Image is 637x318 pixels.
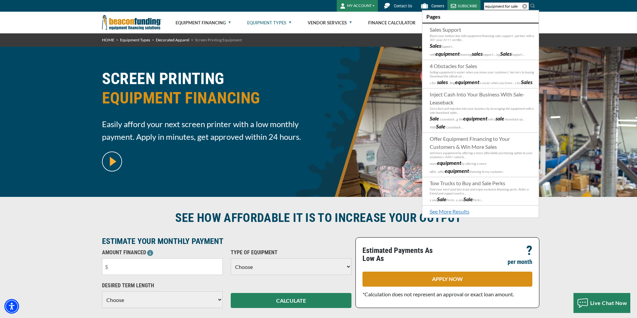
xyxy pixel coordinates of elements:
img: video modal pop-up play button [102,151,122,172]
a: Equipment Types [247,12,291,33]
p: y and Perks...y and Perks ... [430,195,535,203]
span: Screen Printing Equipment [195,37,242,42]
a: APPLY NOW [362,272,532,287]
b: Sales [430,42,441,49]
p: more by offering a more affor...offer financing to my customer... [430,159,535,175]
span: EQUIPMENT FINANCING [102,88,315,108]
p: Selling equipment is easier when you know your customers’ barriers to buying. Download the eBook ... [430,70,535,78]
span: Offer Equipment Financing to Your Customers & Win More Sales [430,135,510,150]
p: Get a fast cash injection into your business by leveraging the equipment with a sale-leaseback op... [430,106,535,114]
a: Equipment Types [120,37,150,42]
span: Sales Support [430,26,461,33]
b: Sale [437,196,446,202]
p: Support... with financing support–...ing Support ... [430,42,535,58]
span: 4 Obstacles for Sales [430,63,477,69]
p: TYPE OF EQUIPMENT [231,249,351,257]
button: Live Chat Now [573,293,631,313]
input: $ [102,258,223,275]
a: Finance Calculator [368,12,416,33]
span: Live Chat Now [590,300,627,306]
b: Sale [463,196,473,202]
b: Sale [436,123,445,129]
b: equipment [437,160,461,166]
p: AMOUNT FINANCED [102,249,223,257]
p: ? [526,247,532,255]
b: Sales [521,79,532,85]
p: Boost your bottom line with equipment financing sales support– partner with a 30+ year A+++ certi... [430,34,535,42]
b: sales [472,50,483,57]
img: Beacon Funding Corporation logo [102,12,162,33]
b: sale [496,115,504,121]
p: ESTIMATE YOUR MONTHLY PAYMENT [102,237,351,245]
h2: SEE HOW AFFORDABLE IT IS TO INCREASE YOUR OUTPUT [102,210,535,226]
a: Decorated Apparel [156,37,189,42]
p: Estimated Payments As Low As [362,247,443,263]
a: Clear search text [522,4,527,9]
li: Pages [422,10,539,23]
b: equipment [455,79,480,85]
p: per month [508,258,532,266]
button: CALCULATE [231,293,351,308]
b: sales [437,79,448,85]
p: s-for- ...lling is easier when you know ...s for ... [430,78,535,86]
p: Sell more equipment by offering a more affordable purchasing option to your customers. AAA+ rated... [430,151,535,159]
img: Search [530,3,535,8]
p: -Leaseback...g the with a -leaseback op... With -Leaseback ... [430,114,535,130]
b: equipment [435,50,460,57]
span: *Calculation does not represent an approval or exact loan amount. [362,291,514,297]
p: Find your next used tow truck and enjoy exclusive financing perks. Refer a friend and support eac... [430,187,535,195]
a: See More Results [430,208,469,215]
a: Vendor Services [308,12,352,33]
p: DESIRED TERM LENGTH [102,282,223,290]
b: Sale [430,115,439,121]
span: Contact Us [394,4,412,8]
b: Sales [500,50,512,57]
a: HOME [102,37,114,42]
span: Tow Trucks to Buy and Sale Perks [430,180,505,186]
span: Easily afford your next screen printer with a low monthly payment. Apply in minutes, get approved... [102,118,315,143]
span: Inject Cash Into Your Business With Sale-Leaseback [430,91,525,105]
span: Careers [431,4,444,8]
b: equipment [463,115,488,121]
div: Accessibility Menu [4,299,19,314]
a: Equipment Financing [176,12,231,33]
h1: SCREEN PRINTING [102,69,315,113]
input: Search [484,2,529,10]
b: equipment [445,168,469,174]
